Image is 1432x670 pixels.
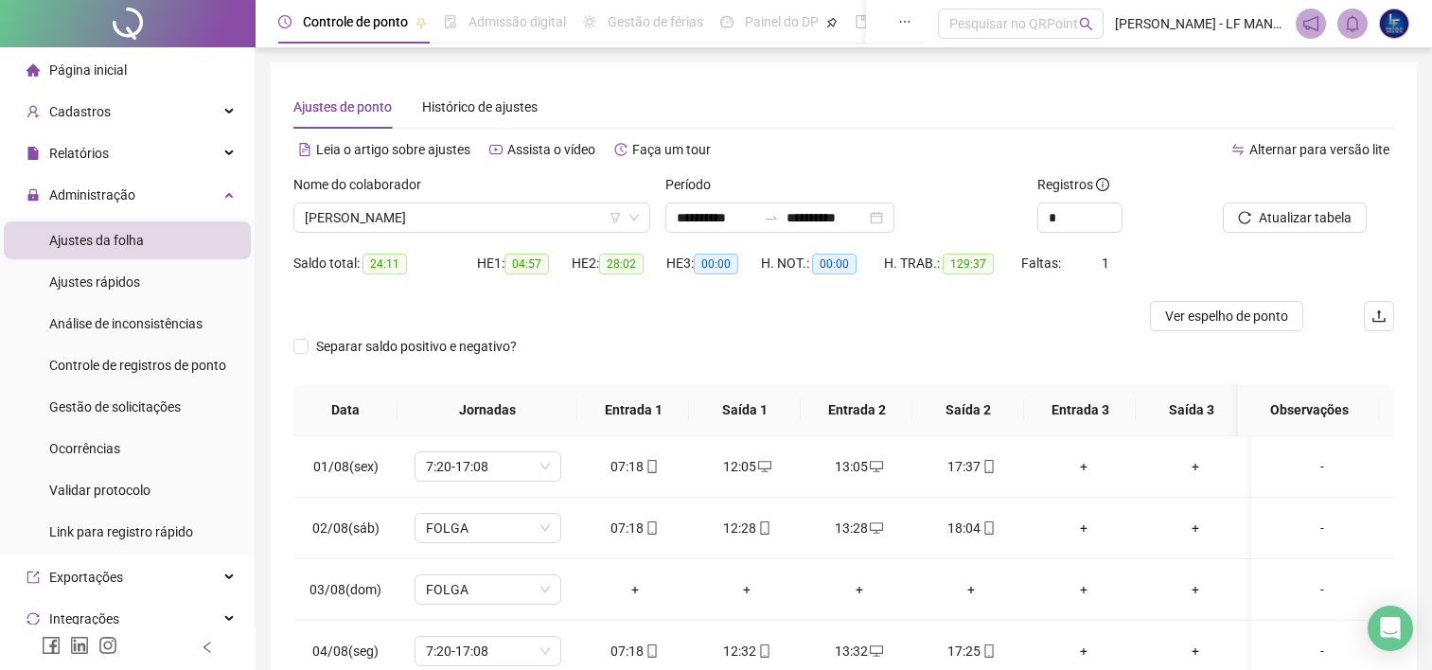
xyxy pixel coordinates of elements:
[930,456,1013,477] div: 17:37
[49,274,140,290] span: Ajustes rápidos
[1223,203,1367,233] button: Atualizar tabela
[49,441,120,456] span: Ocorrências
[632,142,711,157] span: Faça um tour
[444,15,457,28] span: file-done
[1238,211,1251,224] span: reload
[305,203,639,232] span: JEFFERSOM PEREIRA COSTA
[1259,207,1352,228] span: Atualizar tabela
[1266,641,1378,661] div: -
[593,456,676,477] div: 07:18
[201,641,214,654] span: left
[312,644,379,659] span: 04/08(seg)
[422,99,538,115] span: Histórico de ajustes
[49,316,203,331] span: Análise de inconsistências
[761,253,884,274] div: H. NOT.:
[577,384,689,436] th: Entrada 1
[981,644,996,658] span: mobile
[1021,256,1064,271] span: Faltas:
[898,15,911,28] span: ellipsis
[27,571,40,584] span: export
[1302,15,1319,32] span: notification
[1249,142,1389,157] span: Alternar para versão lite
[98,636,117,655] span: instagram
[706,579,788,600] div: +
[1344,15,1361,32] span: bell
[489,143,503,156] span: youtube
[628,212,640,223] span: down
[930,579,1013,600] div: +
[1096,178,1109,191] span: info-circle
[398,384,577,436] th: Jornadas
[1368,606,1413,651] div: Open Intercom Messenger
[614,143,628,156] span: history
[764,210,779,225] span: swap-right
[644,644,659,658] span: mobile
[49,146,109,161] span: Relatórios
[610,212,621,223] span: filter
[689,384,801,436] th: Saída 1
[312,520,380,536] span: 02/08(sáb)
[599,254,644,274] span: 28:02
[981,521,996,535] span: mobile
[818,641,900,661] div: 13:32
[818,579,900,600] div: +
[1266,579,1378,600] div: -
[293,174,433,195] label: Nome do colaborador
[49,233,144,248] span: Ajustes da folha
[362,254,407,274] span: 24:11
[1042,518,1124,538] div: +
[608,14,703,29] span: Gestão de férias
[316,142,470,157] span: Leia o artigo sobre ajustes
[706,518,788,538] div: 12:28
[1102,256,1109,271] span: 1
[572,253,666,274] div: HE 2:
[1253,399,1365,420] span: Observações
[583,15,596,28] span: sun
[27,105,40,118] span: user-add
[477,253,572,274] div: HE 1:
[981,460,996,473] span: mobile
[49,62,127,78] span: Página inicial
[303,14,408,29] span: Controle de ponto
[818,456,900,477] div: 13:05
[27,612,40,626] span: sync
[1266,518,1378,538] div: -
[293,253,477,274] div: Saldo total:
[868,460,883,473] span: desktop
[644,460,659,473] span: mobile
[1231,143,1245,156] span: swap
[293,384,398,436] th: Data
[1024,384,1136,436] th: Entrada 3
[912,384,1024,436] th: Saída 2
[1155,579,1237,600] div: +
[1155,518,1237,538] div: +
[70,636,89,655] span: linkedin
[1042,456,1124,477] div: +
[309,336,524,357] span: Separar saldo positivo e negativo?
[42,636,61,655] span: facebook
[665,174,723,195] label: Período
[855,15,868,28] span: book
[644,521,659,535] span: mobile
[1150,301,1303,331] button: Ver espelho de ponto
[426,575,550,604] span: FOLGA
[49,570,123,585] span: Exportações
[49,524,193,539] span: Link para registro rápido
[49,358,226,373] span: Controle de registros de ponto
[504,254,549,274] span: 04:57
[1042,641,1124,661] div: +
[930,641,1013,661] div: 17:25
[1042,579,1124,600] div: +
[309,582,381,597] span: 03/08(dom)
[868,521,883,535] span: desktop
[943,254,994,274] span: 129:37
[27,63,40,77] span: home
[27,188,40,202] span: lock
[818,518,900,538] div: 13:28
[313,459,379,474] span: 01/08(sex)
[426,452,550,481] span: 7:20-17:08
[1079,17,1093,31] span: search
[1136,384,1247,436] th: Saída 3
[1155,456,1237,477] div: +
[745,14,819,29] span: Painel do DP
